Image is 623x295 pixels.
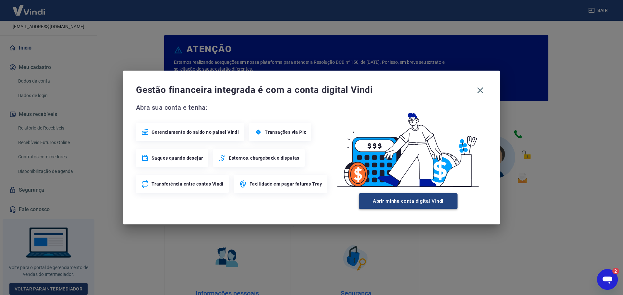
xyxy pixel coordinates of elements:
[606,268,619,274] iframe: Número de mensagens não lidas
[329,102,487,191] img: Good Billing
[359,193,458,209] button: Abrir minha conta digital Vindi
[152,129,239,135] span: Gerenciamento do saldo no painel Vindi
[265,129,306,135] span: Transações via Pix
[136,102,329,113] span: Abra sua conta e tenha:
[136,84,473,96] span: Gestão financeira integrada é com a conta digital Vindi
[250,181,322,187] span: Facilidade em pagar faturas Tray
[152,181,224,187] span: Transferência entre contas Vindi
[597,269,618,290] iframe: Botão para iniciar a janela de mensagens, 2 mensagens não lidas
[152,155,203,161] span: Saques quando desejar
[229,155,299,161] span: Estornos, chargeback e disputas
